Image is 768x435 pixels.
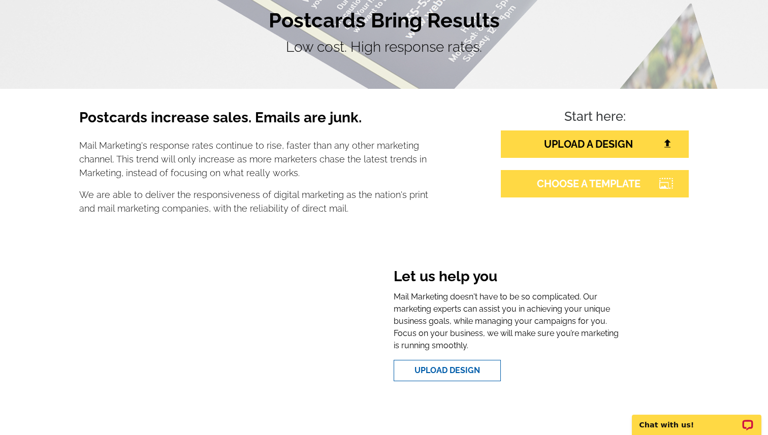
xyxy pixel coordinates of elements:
p: Mail Marketing's response rates continue to rise, faster than any other marketing channel. This t... [79,139,429,180]
h3: Postcards increase sales. Emails are junk. [79,109,429,135]
h4: Start here: [501,109,689,126]
a: UPLOAD A DESIGN [501,130,689,158]
a: CHOOSE A TEMPLATE [501,170,689,197]
h3: Let us help you [394,268,621,287]
p: Mail Marketing doesn't have to be so complicated. Our marketing experts can assist you in achievi... [394,291,621,352]
iframe: LiveChat chat widget [625,403,768,435]
h1: Postcards Bring Results [79,8,689,32]
iframe: Welcome To expresscopy [148,260,363,389]
a: Upload Design [394,360,501,381]
p: We are able to deliver the responsiveness of digital marketing as the nation's print and mail mar... [79,188,429,215]
p: Low cost. High response rates. [79,37,689,58]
